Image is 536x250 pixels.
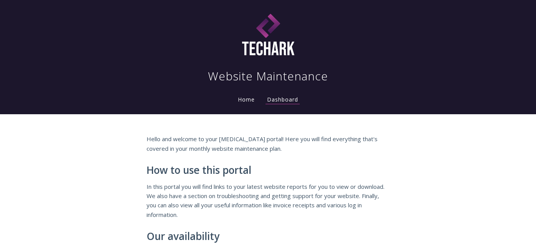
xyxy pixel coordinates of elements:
h2: How to use this portal [147,165,390,176]
h1: Website Maintenance [208,68,328,84]
p: Hello and welcome to your [MEDICAL_DATA] portal! Here you will find everything that's covered in ... [147,134,390,153]
p: In this portal you will find links to your latest website reports for you to view or download. We... [147,182,390,220]
a: Home [236,96,256,103]
h2: Our availability [147,231,390,242]
a: Dashboard [266,96,300,104]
